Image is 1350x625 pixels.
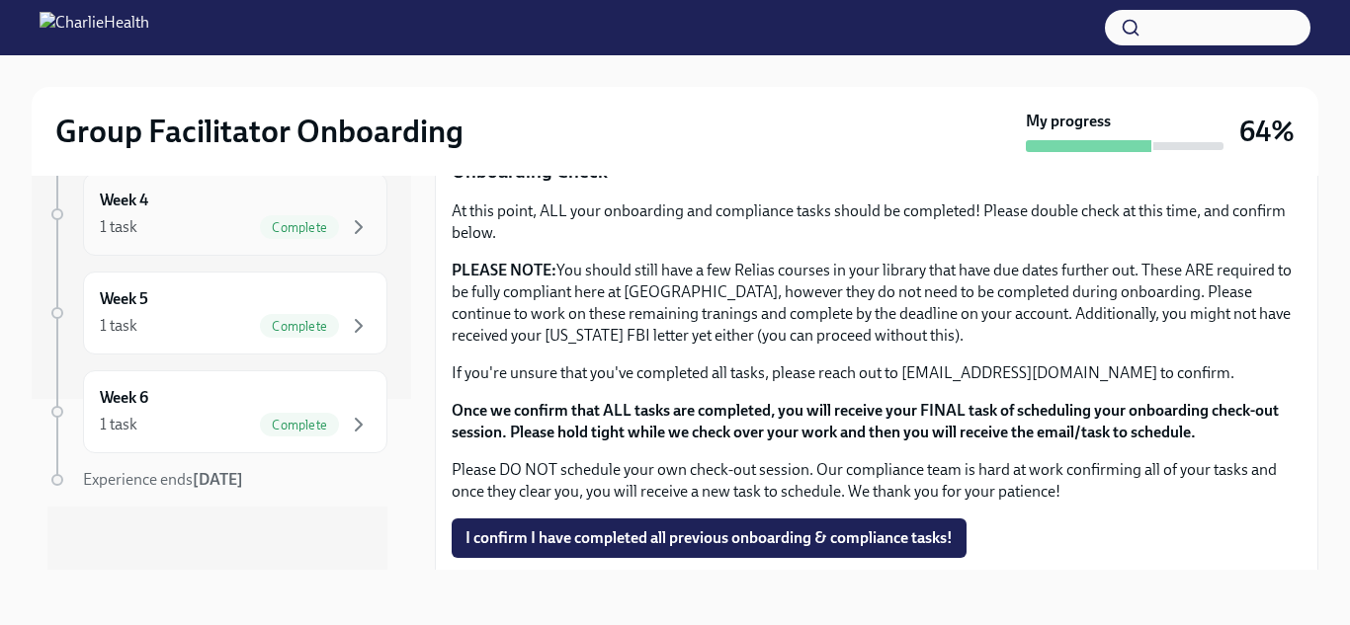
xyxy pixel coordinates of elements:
h6: Week 4 [100,190,148,211]
span: Complete [260,418,339,432]
span: Complete [260,319,339,334]
strong: My progress [1026,111,1111,132]
span: Complete [260,220,339,235]
strong: Once we confirm that ALL tasks are completed, you will receive your FINAL task of scheduling your... [452,401,1279,441]
div: 1 task [100,315,137,337]
p: You should still have a few Relias courses in your library that have due dates further out. These... [452,260,1302,347]
h2: Group Facilitator Onboarding [55,112,464,151]
a: Week 51 taskComplete [47,272,387,354]
a: Week 61 taskComplete [47,370,387,453]
h6: Week 6 [100,387,148,409]
div: 1 task [100,216,137,238]
strong: [DATE] [193,470,243,489]
div: 1 task [100,414,137,435]
strong: PLEASE NOTE: [452,261,556,279]
p: Please DO NOT schedule your own check-out session. Our compliance team is hard at work confirming... [452,459,1302,503]
a: Week 41 taskComplete [47,173,387,256]
button: I confirm I have completed all previous onboarding & compliance tasks! [452,518,967,558]
h3: 64% [1239,114,1295,149]
p: At this point, ALL your onboarding and compliance tasks should be completed! Please double check ... [452,200,1302,244]
p: If you're unsure that you've completed all tasks, please reach out to [EMAIL_ADDRESS][DOMAIN_NAME... [452,362,1302,384]
span: Experience ends [83,470,243,489]
img: CharlieHealth [40,12,149,43]
span: I confirm I have completed all previous onboarding & compliance tasks! [465,528,953,548]
h6: Week 5 [100,288,148,310]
